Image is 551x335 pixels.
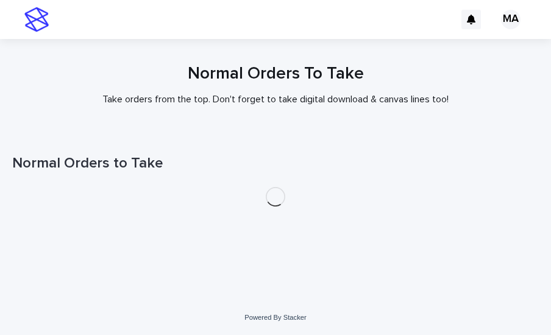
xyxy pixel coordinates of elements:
h1: Normal Orders to Take [12,155,539,172]
img: stacker-logo-s-only.png [24,7,49,32]
h1: Normal Orders To Take [12,64,539,85]
p: Take orders from the top. Don't forget to take digital download & canvas lines too! [32,94,519,105]
div: MA [501,10,521,29]
a: Powered By Stacker [244,314,306,321]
